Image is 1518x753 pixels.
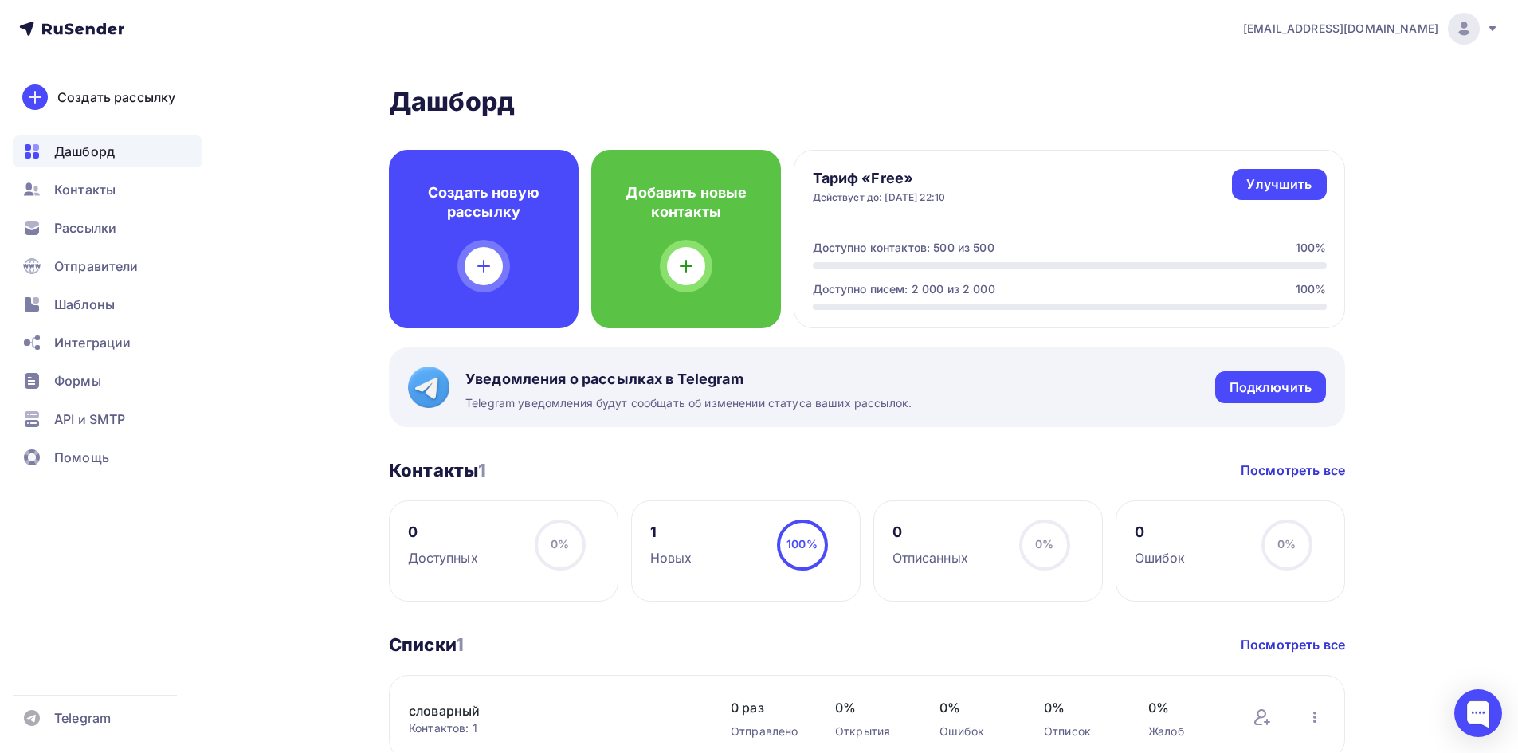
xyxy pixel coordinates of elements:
[54,708,111,728] span: Telegram
[54,371,101,390] span: Формы
[786,537,818,551] span: 100%
[813,169,946,188] h4: Тариф «Free»
[54,142,115,161] span: Дашборд
[892,548,968,567] div: Отписанных
[54,333,131,352] span: Интеграции
[731,724,803,739] div: Отправлено
[13,212,202,244] a: Рассылки
[1148,724,1221,739] div: Жалоб
[1243,21,1438,37] span: [EMAIL_ADDRESS][DOMAIN_NAME]
[465,370,912,389] span: Уведомления о рассылках в Telegram
[13,135,202,167] a: Дашборд
[1035,537,1053,551] span: 0%
[13,250,202,282] a: Отправители
[54,180,116,199] span: Контакты
[1135,523,1186,542] div: 0
[650,523,692,542] div: 1
[731,698,803,717] span: 0 раз
[54,257,139,276] span: Отправители
[478,460,486,480] span: 1
[57,88,175,107] div: Создать рассылку
[54,448,109,467] span: Помощь
[1148,698,1221,717] span: 0%
[389,633,464,656] h3: Списки
[650,548,692,567] div: Новых
[54,218,116,237] span: Рассылки
[408,523,478,542] div: 0
[414,183,553,222] h4: Создать новую рассылку
[813,191,946,204] div: Действует до: [DATE] 22:10
[1296,240,1327,256] div: 100%
[1241,461,1345,480] a: Посмотреть все
[13,288,202,320] a: Шаблоны
[1277,537,1296,551] span: 0%
[409,701,680,720] a: словарный
[456,634,464,655] span: 1
[1243,13,1499,45] a: [EMAIL_ADDRESS][DOMAIN_NAME]
[409,720,699,736] div: Контактов: 1
[408,548,478,567] div: Доступных
[54,410,125,429] span: API и SMTP
[939,698,1012,717] span: 0%
[1135,548,1186,567] div: Ошибок
[813,281,995,297] div: Доступно писем: 2 000 из 2 000
[1230,378,1312,397] div: Подключить
[13,174,202,206] a: Контакты
[389,86,1345,118] h2: Дашборд
[1044,724,1116,739] div: Отписок
[1246,175,1312,194] div: Улучшить
[551,537,569,551] span: 0%
[835,698,908,717] span: 0%
[1241,635,1345,654] a: Посмотреть все
[617,183,755,222] h4: Добавить новые контакты
[835,724,908,739] div: Открытия
[1296,281,1327,297] div: 100%
[389,459,486,481] h3: Контакты
[54,295,115,314] span: Шаблоны
[939,724,1012,739] div: Ошибок
[813,240,994,256] div: Доступно контактов: 500 из 500
[465,395,912,411] span: Telegram уведомления будут сообщать об изменении статуса ваших рассылок.
[13,365,202,397] a: Формы
[1044,698,1116,717] span: 0%
[892,523,968,542] div: 0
